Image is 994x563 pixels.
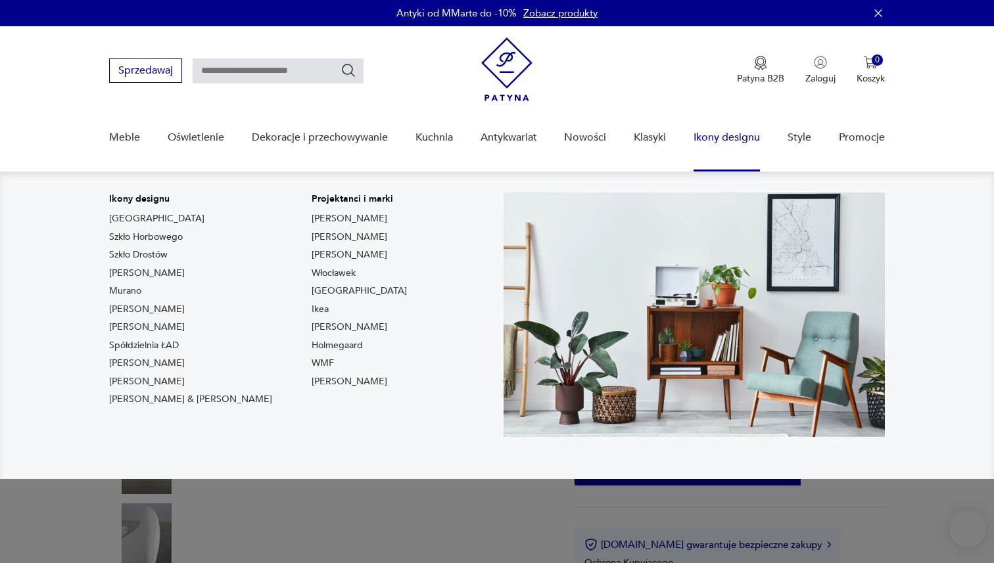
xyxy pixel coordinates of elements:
[839,112,885,163] a: Promocje
[814,56,827,69] img: Ikonka użytkownika
[109,112,140,163] a: Meble
[109,67,182,76] a: Sprzedawaj
[634,112,666,163] a: Klasyki
[109,339,179,352] a: Spółdzielnia ŁAD
[109,248,168,261] a: Szkło Drostów
[737,72,784,85] p: Patyna B2B
[109,231,183,244] a: Szkło Horbowego
[754,56,767,70] img: Ikona medalu
[168,112,224,163] a: Oświetlenie
[864,56,877,69] img: Ikona koszyka
[481,37,532,101] img: Patyna - sklep z meblami i dekoracjami vintage
[109,357,185,370] a: [PERSON_NAME]
[694,112,760,163] a: Ikony designu
[109,267,185,280] a: [PERSON_NAME]
[523,7,598,20] a: Zobacz produkty
[312,339,363,352] a: Holmegaard
[109,375,185,388] a: [PERSON_NAME]
[312,284,407,298] a: [GEOGRAPHIC_DATA]
[872,55,883,66] div: 0
[312,231,387,244] a: [PERSON_NAME]
[312,303,329,316] a: Ikea
[788,112,811,163] a: Style
[109,58,182,83] button: Sprzedawaj
[396,7,517,20] p: Antyki od MMarte do -10%
[109,321,185,334] a: [PERSON_NAME]
[857,72,885,85] p: Koszyk
[109,284,141,298] a: Murano
[109,212,204,225] a: [GEOGRAPHIC_DATA]
[737,56,784,85] button: Patyna B2B
[857,56,885,85] button: 0Koszyk
[252,112,388,163] a: Dekoracje i przechowywanie
[312,248,387,261] a: [PERSON_NAME]
[737,56,784,85] a: Ikona medaluPatyna B2B
[481,112,537,163] a: Antykwariat
[109,303,185,316] a: [PERSON_NAME]
[341,62,356,78] button: Szukaj
[312,192,407,206] p: Projektanci i marki
[312,375,387,388] a: [PERSON_NAME]
[504,192,885,437] img: Meble
[949,510,986,547] iframe: Smartsupp widget button
[805,72,836,85] p: Zaloguj
[109,393,272,406] a: [PERSON_NAME] & [PERSON_NAME]
[312,357,334,370] a: WMF
[805,56,836,85] button: Zaloguj
[312,321,387,334] a: [PERSON_NAME]
[415,112,453,163] a: Kuchnia
[312,212,387,225] a: [PERSON_NAME]
[109,192,272,206] p: Ikony designu
[312,267,356,280] a: Włocławek
[564,112,606,163] a: Nowości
